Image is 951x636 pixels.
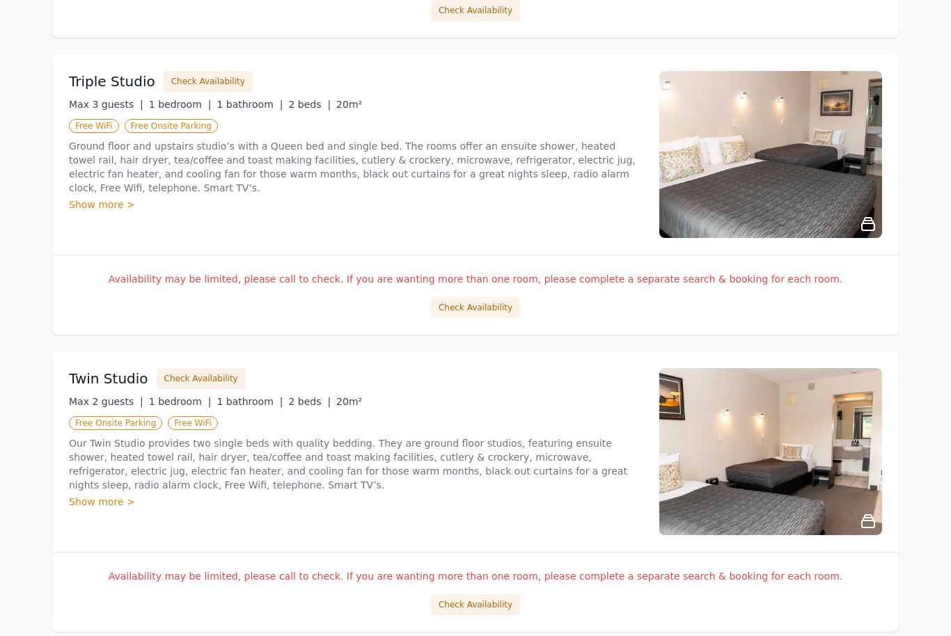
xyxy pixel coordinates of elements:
span: 20m² [336,396,362,407]
p: Our Twin Studio provides two single beds with quality bedding. They are ground floor studios, fea... [69,436,643,492]
h3: Twin Studio [69,369,148,388]
span: 1 bedroom | [149,99,212,110]
h3: Triple Studio [69,72,155,91]
span: 1 bedroom | [149,396,212,407]
span: 2 beds | [288,99,331,110]
div: Show more > [69,495,643,509]
span: Free Onsite Parking [69,416,162,430]
span: 2 beds | [288,396,331,407]
span: Max 3 guests | [69,99,143,110]
p: Ground floor and upstairs studio’s with a Queen bed and single bed. The rooms offer an ensuite sh... [69,139,643,195]
span: Free WiFi [168,416,218,430]
span: Free WiFi [69,119,119,133]
button: Check Availability [431,594,520,615]
span: 20m² [336,99,362,110]
span: Free Onsite Parking [125,119,218,133]
button: Check Availability [164,71,253,92]
span: 1 bathroom | [217,396,283,407]
div: Show more > [69,198,643,212]
p: Availability may be limited, please call to check. If you are wanting more than one room, please ... [69,272,882,286]
span: 1 bathroom | [217,99,283,110]
p: Availability may be limited, please call to check. If you are wanting more than one room, please ... [69,569,882,583]
span: Max 2 guests | [69,396,143,407]
button: Check Availability [431,297,520,318]
button: Check Availability [157,368,246,389]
